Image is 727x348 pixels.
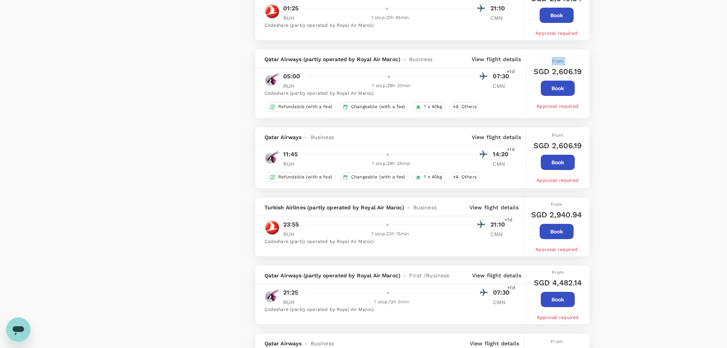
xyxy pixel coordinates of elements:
[283,72,300,81] p: 05:00
[534,139,582,152] h6: SGD 2,606.19
[264,272,401,279] span: Qatar Airways (partly operated by Royal Air Maroc)
[307,230,474,238] div: 1 stop , 23h 15min
[275,174,335,180] span: Refundable (with a fee)
[531,209,582,221] h6: SGD 2,940.94
[409,272,426,279] span: First /
[339,102,408,112] div: Changeable (with a fee)
[283,288,298,297] p: 21:25
[426,272,449,279] span: Business
[458,104,480,110] span: Others
[6,317,31,342] iframe: Button to launch messaging window
[264,150,280,165] img: QR
[493,82,512,90] p: CMN
[283,298,302,306] p: RUH
[311,340,334,347] span: Business
[537,104,579,109] span: Approval required
[283,14,302,22] p: RUH
[301,340,310,347] span: -
[283,220,299,229] p: 23:55
[283,160,302,168] p: RUH
[264,204,405,211] span: Turkish Airlines (partly operated by Royal Air Maroc)
[412,102,445,112] div: 1 x 40kg
[307,14,474,22] div: 1 stop , 21h 45min
[552,270,564,275] span: From
[534,65,582,78] h6: SGD 2,606.19
[266,102,335,112] div: Refundable (with a fee)
[307,160,476,168] div: 1 stop , 28h 35min
[264,72,280,87] img: QR
[264,55,401,63] span: Qatar Airways (partly operated by Royal Air Maroc)
[552,133,564,138] span: From
[412,172,445,182] div: 1 x 40kg
[551,339,563,344] span: From
[470,340,519,347] p: View flight details
[264,220,280,235] img: TK
[540,8,574,23] button: Book
[540,224,574,239] button: Book
[472,133,521,141] p: View flight details
[421,104,445,110] span: 1 x 40kg
[537,178,579,183] span: Approval required
[507,146,514,154] span: +1d
[264,340,302,347] span: Qatar Airways
[264,238,509,246] div: Codeshare (partly operated by Royal Air Maroc)
[283,150,298,159] p: 11:45
[275,104,335,110] span: Refundable (with a fee)
[348,174,408,180] span: Changeable (with a fee)
[493,150,512,159] p: 14:20
[505,216,512,224] span: +1d
[339,172,408,182] div: Changeable (with a fee)
[552,58,564,64] span: From
[400,272,409,279] span: -
[301,133,310,141] span: -
[283,230,302,238] p: RUH
[458,174,480,180] span: Others
[264,90,512,97] div: Codeshare (partly operated by Royal Air Maroc)
[537,315,579,320] span: Approval required
[421,174,445,180] span: 1 x 40kg
[493,298,512,306] p: CMN
[264,4,280,19] img: TK
[535,31,577,36] span: Approval required
[283,4,299,13] p: 01:25
[535,247,577,252] span: Approval required
[469,204,519,211] p: View flight details
[541,81,575,96] button: Book
[551,202,563,207] span: From
[404,204,413,211] span: -
[451,104,460,110] span: + 4
[450,102,480,112] div: +4Others
[264,288,280,303] img: QR
[493,72,512,81] p: 07:30
[409,55,432,63] span: Business
[307,82,476,90] div: 1 stop , 28h 30min
[413,204,437,211] span: Business
[451,174,460,180] span: + 4
[541,292,575,307] button: Book
[507,284,515,292] span: +1d
[283,82,302,90] p: RUH
[307,298,476,306] div: 1 stop , 12h 5min
[490,14,509,22] p: CMN
[472,272,521,279] p: View flight details
[490,220,509,229] p: 21:10
[264,133,302,141] span: Qatar Airways
[311,133,334,141] span: Business
[264,22,509,29] div: Codeshare (partly operated by Royal Air Maroc)
[400,55,409,63] span: -
[507,68,514,76] span: +1d
[266,172,335,182] div: Refundable (with a fee)
[534,277,582,289] h6: SGD 4,482.14
[493,160,512,168] p: CMN
[450,172,480,182] div: +4Others
[264,306,512,314] div: Codeshare (partly operated by Royal Air Maroc)
[348,104,408,110] span: Changeable (with a fee)
[490,230,509,238] p: CMN
[493,288,512,297] p: 07:30
[472,55,521,63] p: View flight details
[541,155,575,170] button: Book
[490,4,509,13] p: 21:10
